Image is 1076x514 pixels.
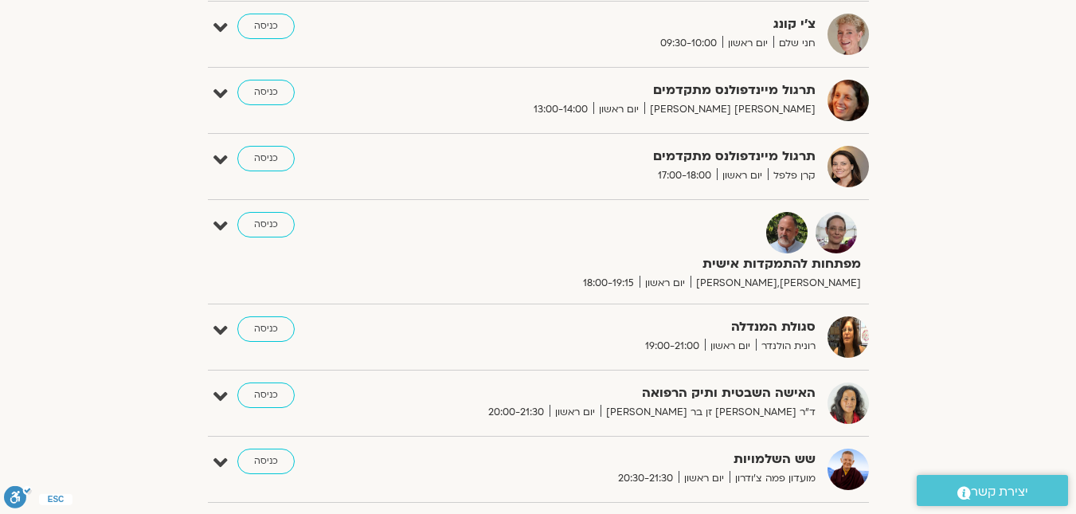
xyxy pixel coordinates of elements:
[471,253,861,275] strong: מפתחות להתמקדות אישית
[730,470,816,487] span: מועדון פמה צ'ודרון
[773,35,816,52] span: חני שלם
[577,275,640,292] span: 18:00-19:15
[640,275,691,292] span: יום ראשון
[237,316,295,342] a: כניסה
[717,167,768,184] span: יום ראשון
[971,481,1028,503] span: יצירת קשר
[756,338,816,355] span: רונית הולנדר
[644,101,816,118] span: [PERSON_NAME] [PERSON_NAME]
[425,383,816,404] strong: האישה השבטית ותיק הרפואה
[722,35,773,52] span: יום ראשון
[691,275,861,292] span: [PERSON_NAME],[PERSON_NAME]
[652,167,717,184] span: 17:00-18:00
[237,14,295,39] a: כניסה
[528,101,593,118] span: 13:00-14:00
[768,167,816,184] span: קרן פלפל
[640,338,705,355] span: 19:00-21:00
[483,404,550,421] span: 20:00-21:30
[593,101,644,118] span: יום ראשון
[425,80,816,101] strong: תרגול מיינדפולנס מתקדמים
[237,146,295,171] a: כניסה
[655,35,722,52] span: 09:30-10:00
[679,470,730,487] span: יום ראשון
[237,212,295,237] a: כניסה
[237,449,295,474] a: כניסה
[425,316,816,338] strong: סגולת המנדלה
[425,14,816,35] strong: צ'י קונג
[237,80,295,105] a: כניסה
[612,470,679,487] span: 20:30-21:30
[705,338,756,355] span: יום ראשון
[237,383,295,408] a: כניסה
[550,404,601,421] span: יום ראשון
[425,449,816,470] strong: שש השלמויות
[425,146,816,167] strong: תרגול מיינדפולנס מתקדמים
[601,404,816,421] span: ד״ר [PERSON_NAME] זן בר [PERSON_NAME]
[917,475,1068,506] a: יצירת קשר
